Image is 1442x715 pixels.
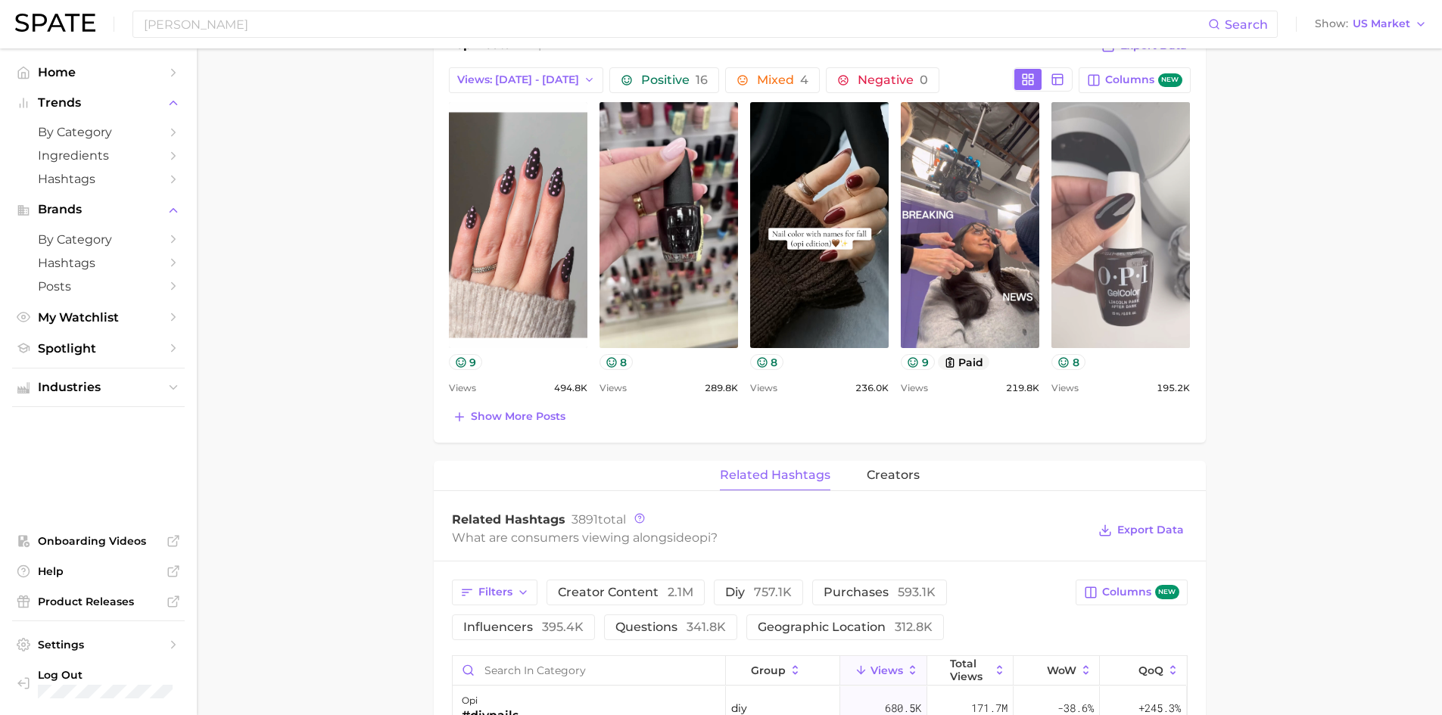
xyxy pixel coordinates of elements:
[1225,17,1268,32] span: Search
[12,92,185,114] button: Trends
[1158,73,1182,88] span: new
[725,586,792,598] span: diy
[950,657,990,682] span: Total Views
[1076,580,1187,605] button: Columnsnew
[38,148,159,163] span: Ingredients
[12,337,185,360] a: Spotlight
[824,586,936,598] span: purchases
[452,512,565,527] span: Related Hashtags
[600,354,634,370] button: 8
[572,512,598,527] span: 3891
[641,74,708,86] span: Positive
[452,527,1088,548] div: What are consumers viewing alongside ?
[895,620,933,634] span: 312.8k
[1138,664,1163,676] span: QoQ
[726,656,841,685] button: group
[449,406,569,427] button: Show more posts
[758,621,933,633] span: geographic location
[1014,656,1100,685] button: WoW
[898,585,936,599] span: 593.1k
[754,585,792,599] span: 757.1k
[12,198,185,221] button: Brands
[1079,67,1190,93] button: Columnsnew
[1105,73,1182,88] span: Columns
[572,512,626,527] span: total
[1117,524,1184,536] span: Export Data
[12,61,185,84] a: Home
[600,379,627,397] span: Views
[1051,354,1085,370] button: 8
[38,279,159,294] span: Posts
[705,379,738,397] span: 289.8k
[478,586,512,598] span: Filters
[750,379,777,397] span: Views
[453,656,725,685] input: Search in category
[457,73,579,86] span: Views: [DATE] - [DATE]
[542,620,584,634] span: 395.4k
[12,167,185,191] a: Hashtags
[12,376,185,399] button: Industries
[15,14,95,32] img: SPATE
[1155,585,1179,599] span: new
[696,73,708,87] span: 16
[463,621,584,633] span: influencers
[1095,520,1187,541] button: Export Data
[12,530,185,552] a: Onboarding Videos
[720,468,830,482] span: related hashtags
[12,664,185,703] a: Log out. Currently logged in with e-mail m-usarzewicz@aiibeauty.com.
[558,586,693,598] span: creator content
[38,203,159,216] span: Brands
[687,620,726,634] span: 341.8k
[840,656,927,685] button: Views
[1006,379,1039,397] span: 219.8k
[38,381,159,394] span: Industries
[751,664,786,676] span: group
[38,668,196,682] span: Log Out
[855,379,889,397] span: 236.0k
[750,354,784,370] button: 8
[668,585,693,599] span: 2.1m
[1047,664,1076,676] span: WoW
[12,633,185,656] a: Settings
[12,144,185,167] a: Ingredients
[38,65,159,79] span: Home
[38,256,159,270] span: Hashtags
[554,379,587,397] span: 494.8k
[615,621,726,633] span: questions
[1102,585,1179,599] span: Columns
[692,530,711,545] span: opi
[1311,14,1431,34] button: ShowUS Market
[1157,379,1190,397] span: 195.2k
[12,560,185,583] a: Help
[462,692,519,710] div: opi
[867,468,920,482] span: creators
[12,275,185,298] a: Posts
[927,656,1014,685] button: Total Views
[901,379,928,397] span: Views
[38,310,159,325] span: My Watchlist
[901,354,935,370] button: 9
[1353,20,1410,28] span: US Market
[12,251,185,275] a: Hashtags
[1315,20,1348,28] span: Show
[38,232,159,247] span: by Category
[12,228,185,251] a: by Category
[38,564,159,578] span: Help
[471,410,565,423] span: Show more posts
[38,172,159,186] span: Hashtags
[142,11,1208,37] input: Search here for a brand, industry, or ingredient
[938,354,990,370] button: paid
[449,379,476,397] span: Views
[1100,656,1186,685] button: QoQ
[800,73,808,87] span: 4
[870,664,903,676] span: Views
[449,67,604,93] button: Views: [DATE] - [DATE]
[449,354,483,370] button: 9
[12,590,185,613] a: Product Releases
[38,534,159,548] span: Onboarding Videos
[38,125,159,139] span: by Category
[452,580,537,605] button: Filters
[38,595,159,608] span: Product Releases
[1051,379,1079,397] span: Views
[38,341,159,356] span: Spotlight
